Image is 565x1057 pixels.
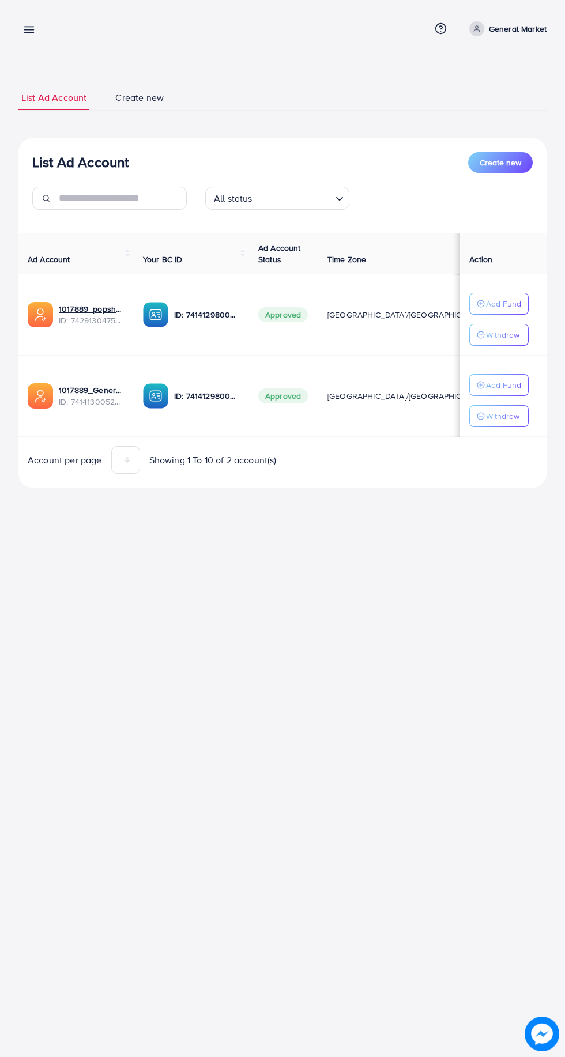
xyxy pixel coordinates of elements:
[469,324,529,346] button: Withdraw
[143,383,168,409] img: ic-ba-acc.ded83a64.svg
[21,91,86,104] span: List Ad Account
[486,328,519,342] p: Withdraw
[258,388,308,403] span: Approved
[149,454,277,467] span: Showing 1 To 10 of 2 account(s)
[489,22,547,36] p: General Market
[486,378,521,392] p: Add Fund
[59,315,125,326] span: ID: 7429130475433672705
[59,303,125,327] div: <span class='underline'>1017889_popshop_1729729251163</span></br>7429130475433672705
[212,190,255,207] span: All status
[469,374,529,396] button: Add Fund
[256,188,331,207] input: Search for option
[115,91,164,104] span: Create new
[525,1017,559,1051] img: image
[327,390,488,402] span: [GEOGRAPHIC_DATA]/[GEOGRAPHIC_DATA]
[143,254,183,265] span: Your BC ID
[174,308,240,322] p: ID: 7414129800530821137
[327,309,488,320] span: [GEOGRAPHIC_DATA]/[GEOGRAPHIC_DATA]
[327,254,366,265] span: Time Zone
[469,254,492,265] span: Action
[59,303,125,315] a: 1017889_popshop_1729729251163
[465,21,547,36] a: General Market
[28,302,53,327] img: ic-ads-acc.e4c84228.svg
[143,302,168,327] img: ic-ba-acc.ded83a64.svg
[28,383,53,409] img: ic-ads-acc.e4c84228.svg
[28,254,70,265] span: Ad Account
[258,242,301,265] span: Ad Account Status
[174,389,240,403] p: ID: 7414129800530821137
[59,384,125,396] a: 1017889_General Market Ads account_1726236686365
[468,152,533,173] button: Create new
[59,396,125,407] span: ID: 7414130052809424897
[32,154,129,171] h3: List Ad Account
[28,454,102,467] span: Account per page
[469,293,529,315] button: Add Fund
[469,405,529,427] button: Withdraw
[59,384,125,408] div: <span class='underline'>1017889_General Market Ads account_1726236686365</span></br>7414130052809...
[205,187,349,210] div: Search for option
[486,297,521,311] p: Add Fund
[480,157,521,168] span: Create new
[258,307,308,322] span: Approved
[486,409,519,423] p: Withdraw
